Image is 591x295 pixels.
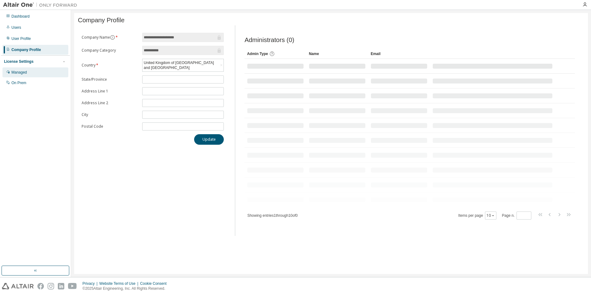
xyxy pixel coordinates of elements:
[143,59,219,71] div: United Kingdom of [GEOGRAPHIC_DATA] and [GEOGRAPHIC_DATA]
[11,47,41,52] div: Company Profile
[487,213,495,218] button: 10
[11,25,21,30] div: Users
[11,36,31,41] div: User Profile
[82,35,138,40] label: Company Name
[309,49,366,59] div: Name
[247,52,268,56] span: Admin Type
[68,283,77,289] img: youtube.svg
[142,59,223,71] div: United Kingdom of [GEOGRAPHIC_DATA] and [GEOGRAPHIC_DATA]
[458,212,496,220] span: Items per page
[4,59,33,64] div: License Settings
[82,89,138,94] label: Address Line 1
[247,213,298,218] span: Showing entries 1 through 10 of 0
[99,281,140,286] div: Website Terms of Use
[37,283,44,289] img: facebook.svg
[83,286,170,291] p: © 2025 Altair Engineering, Inc. All Rights Reserved.
[194,134,224,145] button: Update
[11,80,26,85] div: On Prem
[82,124,138,129] label: Postal Code
[82,77,138,82] label: State/Province
[83,281,99,286] div: Privacy
[11,70,27,75] div: Managed
[371,49,427,59] div: Email
[82,100,138,105] label: Address Line 2
[2,283,34,289] img: altair_logo.svg
[110,35,115,40] button: information
[58,283,64,289] img: linkedin.svg
[11,14,30,19] div: Dashboard
[82,112,138,117] label: City
[140,281,170,286] div: Cookie Consent
[78,17,125,24] span: Company Profile
[82,48,138,53] label: Company Category
[48,283,54,289] img: instagram.svg
[3,2,80,8] img: Altair One
[244,36,294,44] span: Administrators (0)
[502,212,531,220] span: Page n.
[82,63,138,68] label: Country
